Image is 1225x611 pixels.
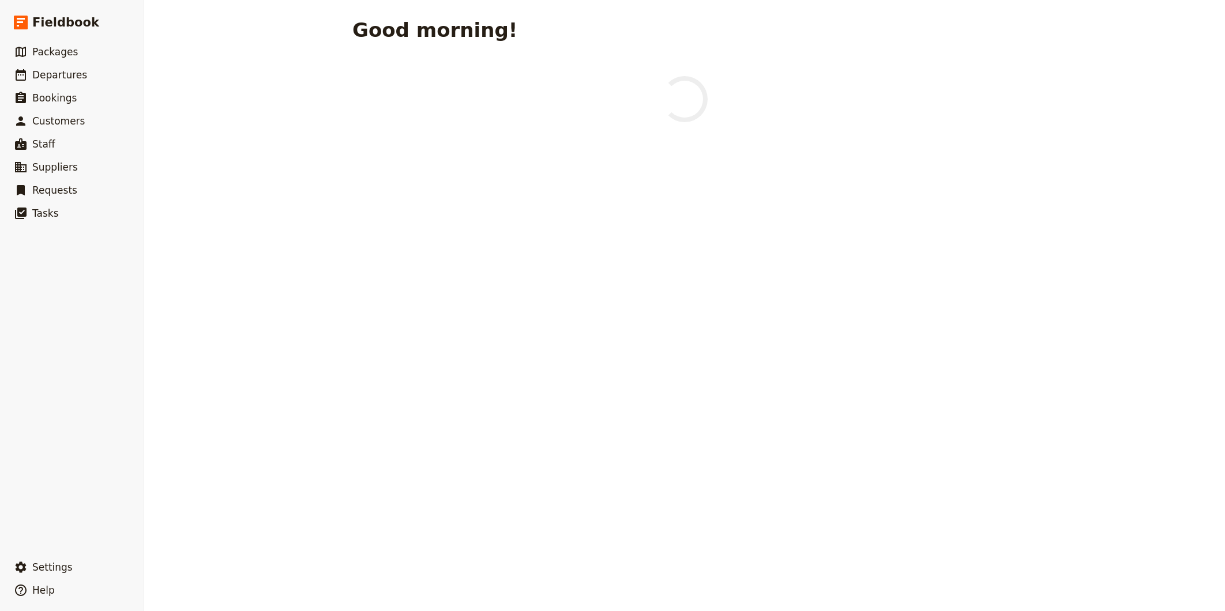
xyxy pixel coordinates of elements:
h1: Good morning! [352,18,517,42]
span: Fieldbook [32,14,99,31]
span: Requests [32,184,77,196]
span: Customers [32,115,85,127]
span: Staff [32,138,55,150]
span: Departures [32,69,87,81]
span: Settings [32,561,73,573]
span: Bookings [32,92,77,104]
span: Packages [32,46,78,58]
span: Tasks [32,208,59,219]
span: Suppliers [32,161,78,173]
span: Help [32,584,55,596]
